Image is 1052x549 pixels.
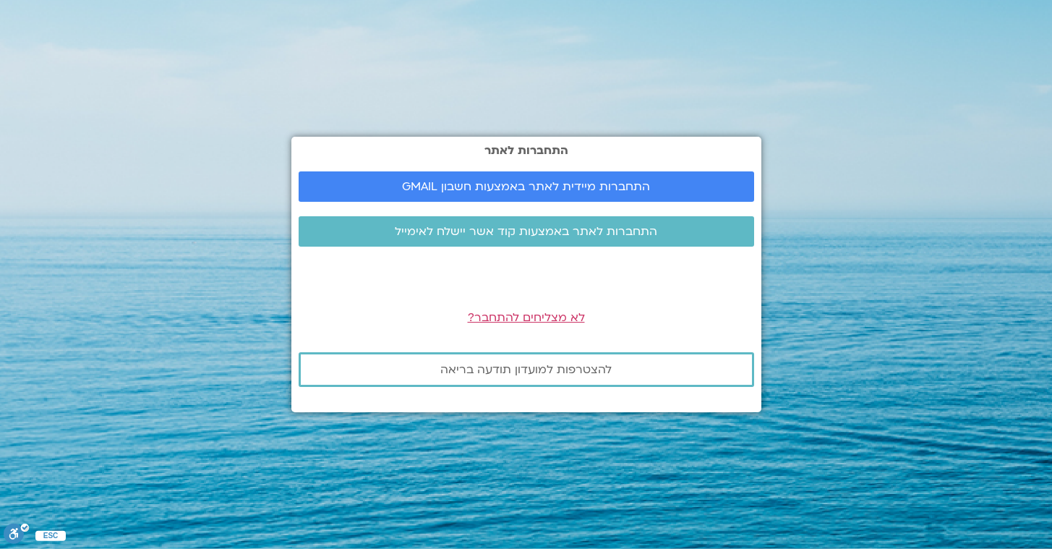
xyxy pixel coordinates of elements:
span: להצטרפות למועדון תודעה בריאה [440,363,612,376]
a: להצטרפות למועדון תודעה בריאה [299,352,754,387]
h2: התחברות לאתר [299,144,754,157]
a: לא מצליחים להתחבר? [468,310,585,325]
span: התחברות לאתר באמצעות קוד אשר יישלח לאימייל [395,225,657,238]
span: התחברות מיידית לאתר באמצעות חשבון GMAIL [402,180,650,193]
a: התחברות מיידית לאתר באמצעות חשבון GMAIL [299,171,754,202]
a: התחברות לאתר באמצעות קוד אשר יישלח לאימייל [299,216,754,247]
